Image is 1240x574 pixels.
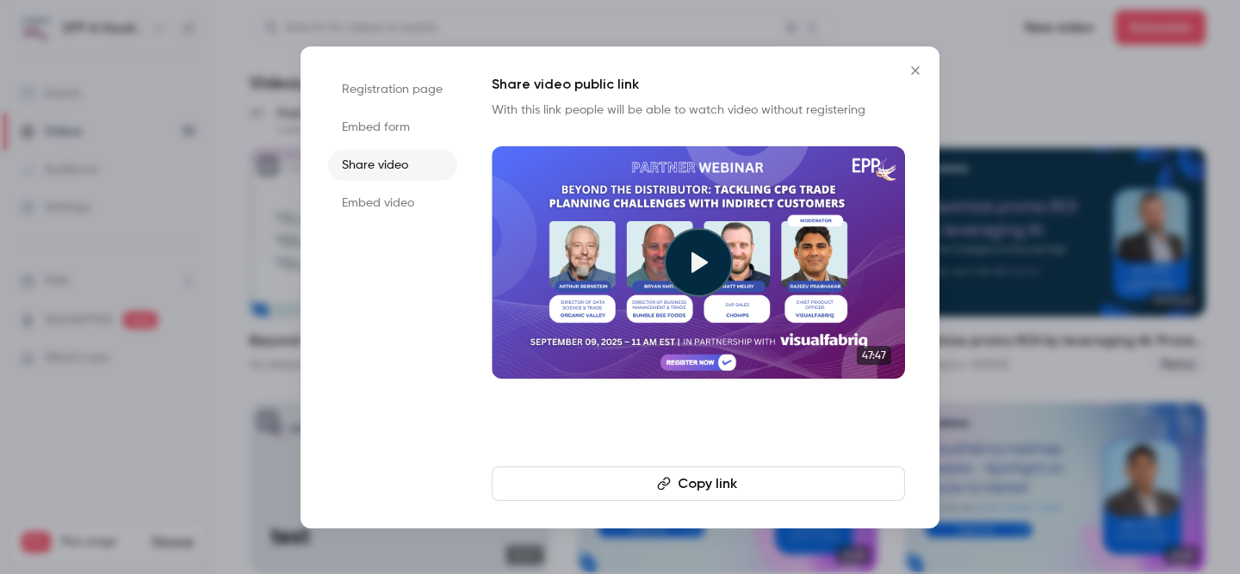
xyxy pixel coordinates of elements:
li: Share video [328,150,457,181]
li: Registration page [328,74,457,105]
button: Close [898,53,933,88]
li: Embed video [328,188,457,219]
button: Copy link [492,466,905,501]
a: 47:47 [492,146,905,379]
li: Embed form [328,112,457,143]
p: With this link people will be able to watch video without registering [492,102,905,119]
span: 47:47 [857,346,891,365]
h1: Share video public link [492,74,905,95]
